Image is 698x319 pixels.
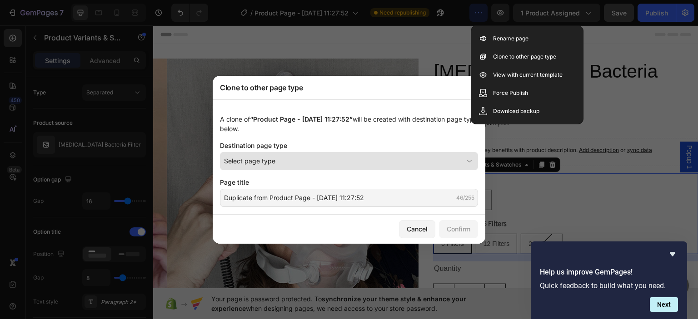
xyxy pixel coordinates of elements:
span: Add description [426,121,466,128]
legend: Select Style: Pro [280,148,329,161]
div: Help us improve GemPages! [540,249,678,312]
span: 12 Filters [330,215,357,222]
div: Cancel [407,224,428,234]
legend: Select Quantity: 6 Filters [280,192,354,205]
p: View with current template [493,70,563,79]
h2: Help us improve GemPages! [540,267,678,278]
button: Next question [650,297,678,312]
p: Rename page [493,34,528,43]
p: Clone to other page type [220,82,303,93]
span: Pro [288,171,298,178]
p: Force Publish [493,88,528,98]
span: Select page type [224,156,275,166]
h2: [MEDICAL_DATA] Bacteria Filter [280,33,545,83]
span: or [466,121,499,128]
span: “Product Page - [DATE] 11:27:52” [250,115,353,123]
span: Popup 1 [532,120,541,143]
div: 46/255 [456,194,474,202]
span: 6 Filters [288,215,311,222]
div: Confirm [447,224,470,234]
span: 24 Filters [375,215,402,222]
div: A clone of will be created with destination page type below. [220,114,478,133]
span: sync data [474,121,499,128]
button: Hide survey [667,249,678,260]
input: quantity [301,259,332,278]
p: No compare price [313,95,356,101]
p: Clone to other page type [493,52,556,61]
button: increment [332,259,352,278]
p: Download backup [493,107,539,116]
p: Highlight key benefits with product description. [304,120,499,129]
p: Quick feedback to build what you need. [540,281,678,290]
div: Page title [220,177,478,187]
button: Select page type [220,152,478,170]
div: Destination page type [220,141,478,150]
button: Cancel [399,220,435,238]
div: Product Variants & Swatches [291,135,370,143]
div: Quantity [280,236,545,251]
button: Confirm [439,220,478,238]
span: Ultra [318,171,331,178]
div: Tk 3.33 [280,91,306,106]
button: decrement [280,259,301,278]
